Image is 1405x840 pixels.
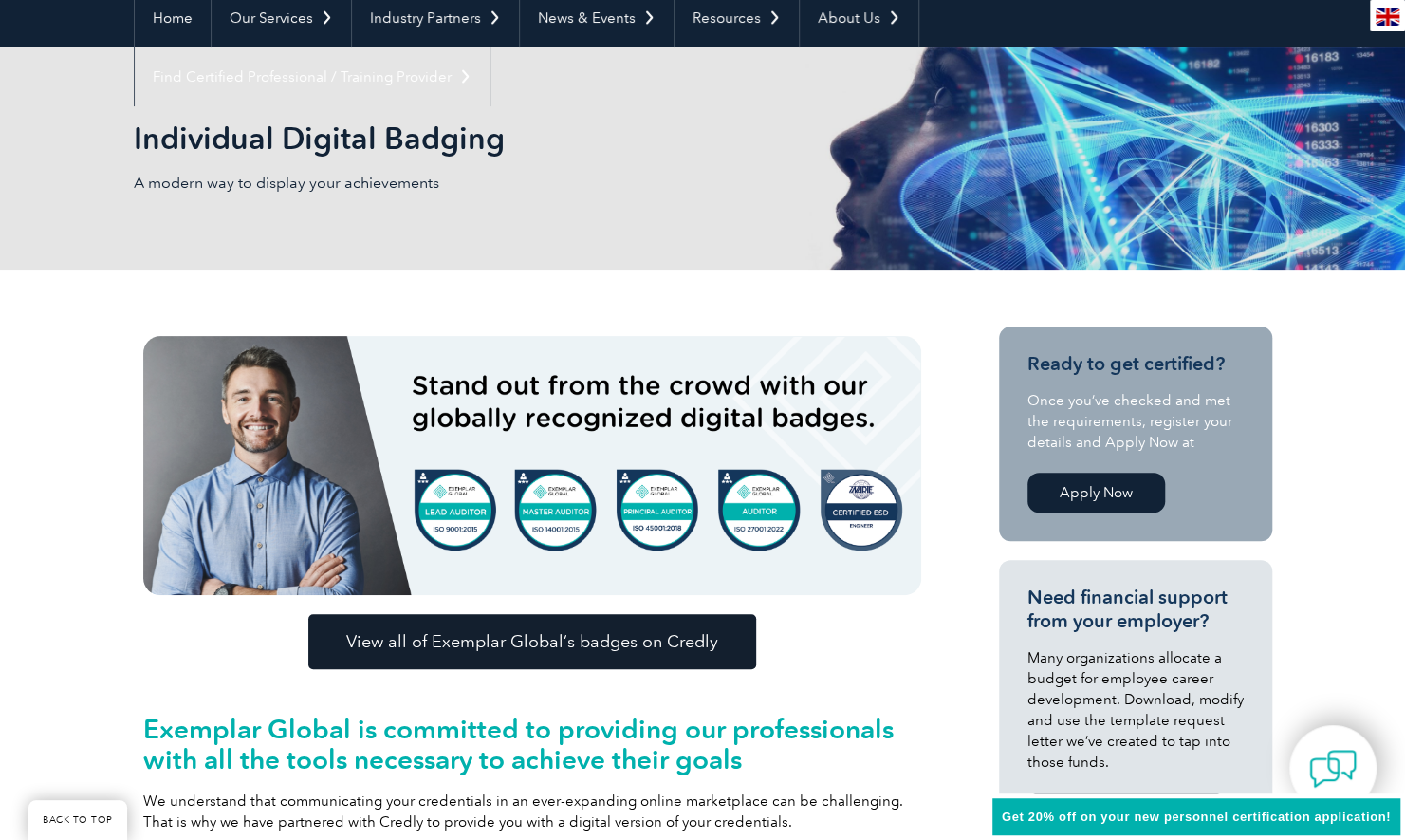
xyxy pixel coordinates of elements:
p: Many organizations allocate a budget for employee career development. Download, modify and use th... [1027,647,1244,773]
a: View all of Exemplar Global’s badges on Credly [308,614,756,669]
img: contact-chat.png [1309,745,1357,793]
h2: Individual Digital Badging [134,123,931,154]
a: BACK TO TOP [28,800,127,840]
h2: Exemplar Global is committed to providing our professionals with all the tools necessary to achie... [143,714,921,775]
p: Once you’ve checked and met the requirements, register your details and Apply Now at [1027,390,1244,453]
a: Apply Now [1027,473,1165,513]
h3: Ready to get certified? [1027,352,1244,376]
img: badges [143,336,921,595]
a: Find Certified Professional / Training Provider [135,47,490,106]
img: en [1376,8,1399,26]
span: Get 20% off on your new personnel certification application! [1002,810,1391,824]
span: View all of Exemplar Global’s badges on Credly [346,633,718,650]
p: A modern way to display your achievements [134,173,703,194]
p: We understand that communicating your credentials in an ever-expanding online marketplace can be ... [143,791,921,832]
h3: Need financial support from your employer? [1027,586,1244,633]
